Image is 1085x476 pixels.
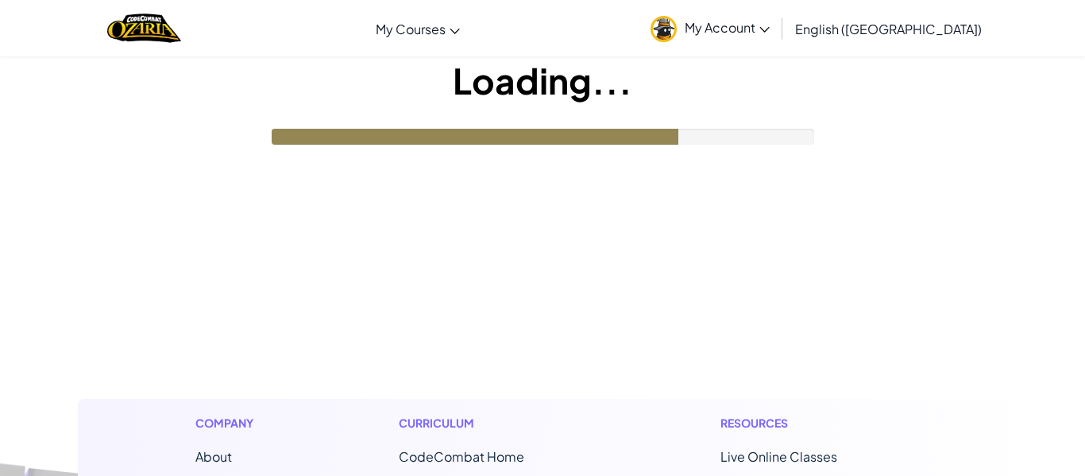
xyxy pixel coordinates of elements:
[107,12,181,45] a: Ozaria by CodeCombat logo
[399,415,591,431] h1: Curriculum
[376,21,446,37] span: My Courses
[651,16,677,42] img: avatar
[795,21,982,37] span: English ([GEOGRAPHIC_DATA])
[195,448,232,465] a: About
[368,7,468,50] a: My Courses
[643,3,778,53] a: My Account
[195,415,269,431] h1: Company
[685,19,770,36] span: My Account
[720,448,837,465] a: Live Online Classes
[787,7,990,50] a: English ([GEOGRAPHIC_DATA])
[720,415,890,431] h1: Resources
[107,12,181,45] img: Home
[399,448,524,465] span: CodeCombat Home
